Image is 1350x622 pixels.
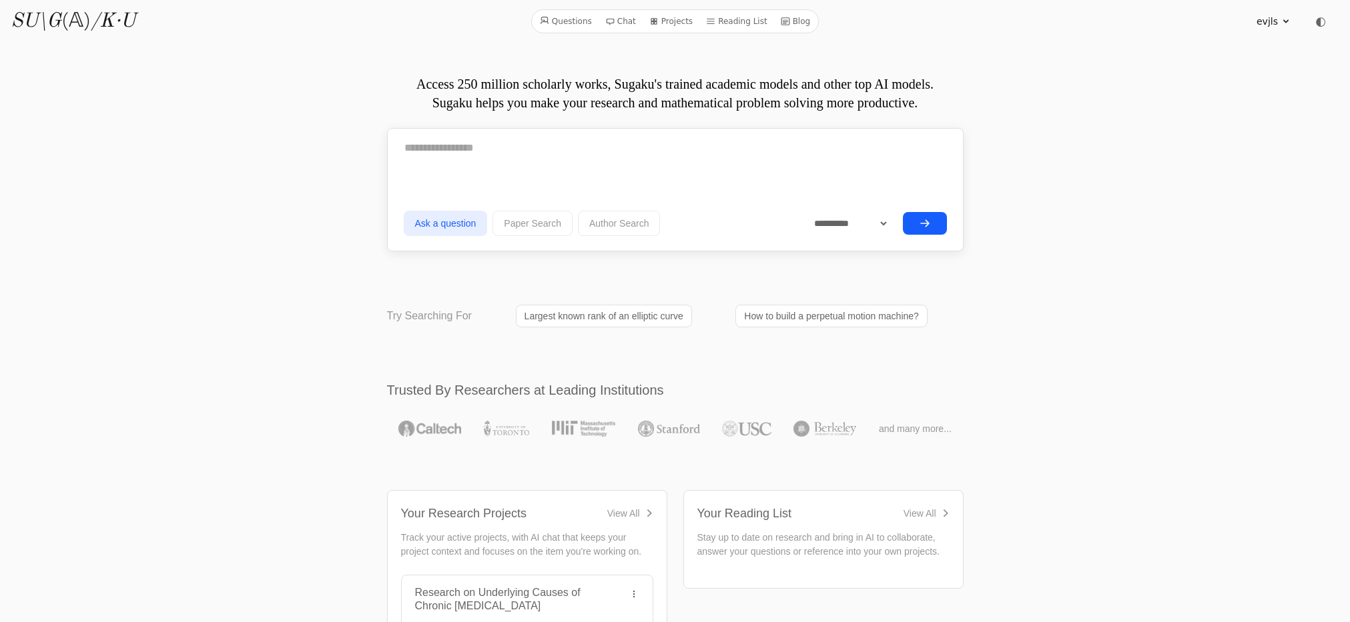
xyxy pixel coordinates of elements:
[1257,15,1278,28] span: evjls
[879,422,952,435] span: and many more...
[492,211,573,236] button: Paper Search
[1307,8,1334,35] button: ◐
[793,421,856,437] img: UC Berkeley
[644,13,698,30] a: Projects
[401,504,527,523] div: Your Research Projects
[398,421,461,437] img: Caltech
[578,211,661,236] button: Author Search
[11,11,61,31] i: SU\G
[600,13,641,30] a: Chat
[904,507,936,520] div: View All
[91,11,135,31] i: /K·U
[1315,15,1326,27] span: ◐
[484,421,529,437] img: University of Toronto
[697,531,950,559] p: Stay up to date on research and bring in AI to collaborate, answer your questions or reference in...
[552,421,615,437] img: MIT
[401,531,653,559] p: Track your active projects, with AI chat that keeps your project context and focuses on the item ...
[607,507,640,520] div: View All
[722,421,771,437] img: USC
[387,308,472,324] p: Try Searching For
[535,13,597,30] a: Questions
[404,211,488,236] button: Ask a question
[516,305,692,327] a: Largest known rank of an elliptic curve
[607,507,653,520] a: View All
[415,587,581,611] a: Research on Underlying Causes of Chronic [MEDICAL_DATA]
[904,507,950,520] a: View All
[638,421,700,437] img: Stanford
[697,504,791,523] div: Your Reading List
[387,75,964,112] p: Access 250 million scholarly works, Sugaku's trained academic models and other top AI models. Sug...
[735,305,928,327] a: How to build a perpetual motion machine?
[775,13,816,30] a: Blog
[1257,15,1291,28] summary: evjls
[701,13,773,30] a: Reading List
[387,381,964,399] h2: Trusted By Researchers at Leading Institutions
[11,9,135,33] a: SU\G(𝔸)/K·U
